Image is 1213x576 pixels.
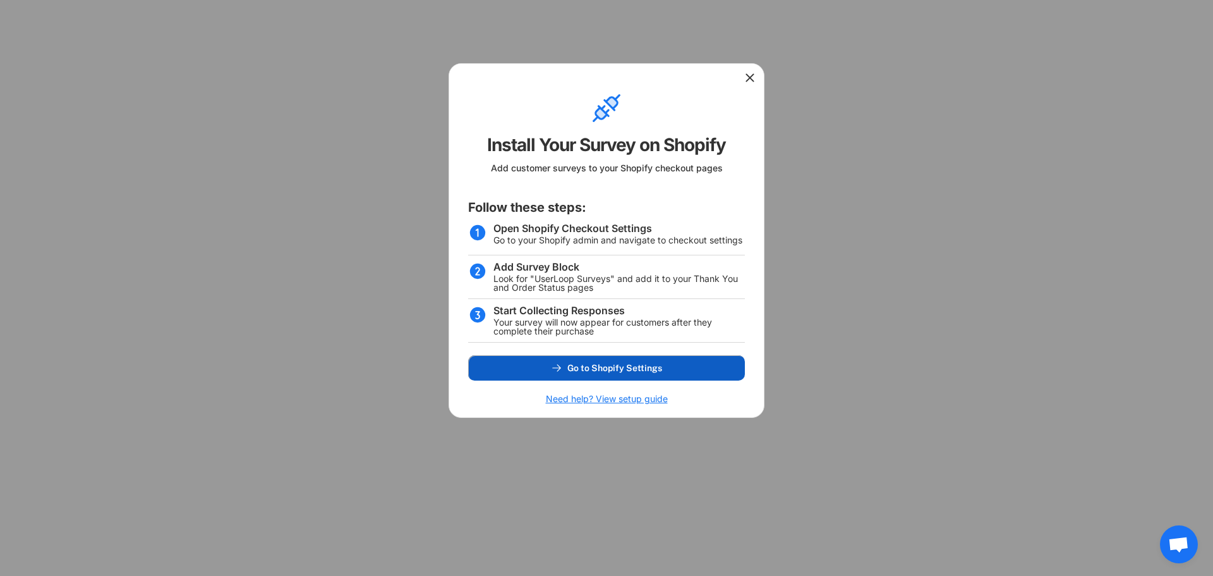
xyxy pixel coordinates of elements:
div: Look for "UserLoop Surveys" and add it to your Thank You and Order Status pages [493,274,745,292]
span: Go to Shopify Settings [567,364,662,372]
div: Go to your Shopify admin and navigate to checkout settings [493,236,742,245]
h6: Need help? View setup guide [546,393,668,405]
div: Your survey will now appear for customers after they complete their purchase [493,318,745,336]
div: Open chat [1160,525,1198,563]
div: Add customer surveys to your Shopify checkout pages [491,162,723,180]
div: Follow these steps: [468,199,586,217]
div: Install Your Survey on Shopify [487,133,726,156]
div: Open Shopify Checkout Settings [493,223,652,233]
div: Start Collecting Responses [493,305,625,316]
button: Go to Shopify Settings [468,355,745,381]
div: Add Survey Block [493,262,579,272]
